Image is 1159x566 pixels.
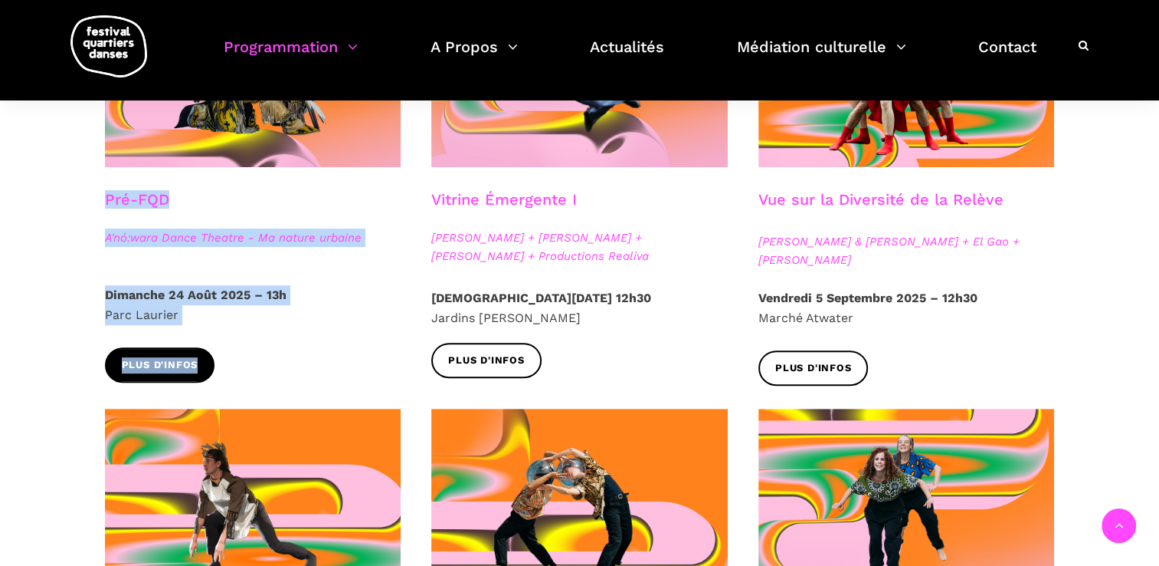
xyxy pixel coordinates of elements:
[758,232,1055,269] span: [PERSON_NAME] & [PERSON_NAME] + El Gao + [PERSON_NAME]
[758,190,1003,229] h3: Vue sur la Diversité de la Relève
[105,288,286,302] strong: Dimanche 24 Août 2025 – 13h
[448,353,525,369] span: Plus d'infos
[758,288,1055,327] p: Marché Atwater
[105,229,401,247] span: A'nó:wara Dance Theatre - Ma nature urbaine
[431,288,728,327] p: Jardins [PERSON_NAME]
[978,34,1036,79] a: Contact
[105,190,169,229] h3: Pré-FQD
[758,350,869,385] a: Plus d'infos
[224,34,358,79] a: Programmation
[431,291,651,305] strong: [DEMOGRAPHIC_DATA][DATE] 12h30
[737,34,906,79] a: Médiation culturelle
[431,343,542,377] a: Plus d'infos
[431,190,577,229] h3: Vitrine Émergente I
[590,34,664,79] a: Actualités
[431,229,728,265] span: [PERSON_NAME] + [PERSON_NAME] + [PERSON_NAME] + Productions Realiva
[758,291,977,305] strong: Vendredi 5 Septembre 2025 – 12h30
[105,347,215,382] a: Plus d'infos
[431,34,518,79] a: A Propos
[122,357,198,373] span: Plus d'infos
[775,360,852,377] span: Plus d'infos
[105,285,401,324] p: Parc Laurier
[70,15,147,77] img: logo-fqd-med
